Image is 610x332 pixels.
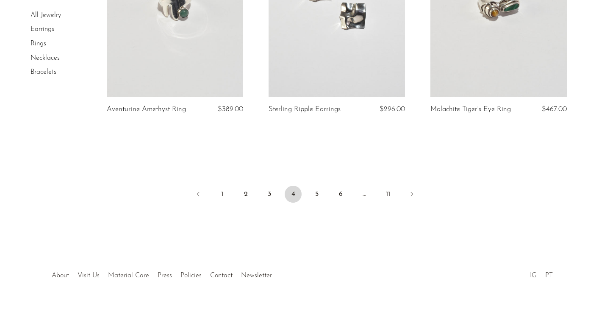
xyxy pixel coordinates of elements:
[261,186,278,203] a: 3
[213,186,230,203] a: 1
[30,26,54,33] a: Earrings
[158,272,172,279] a: Press
[380,186,396,203] a: 11
[108,272,149,279] a: Material Care
[526,265,557,282] ul: Social Medias
[332,186,349,203] a: 6
[78,272,100,279] a: Visit Us
[47,265,276,282] ul: Quick links
[190,186,207,204] a: Previous
[210,272,233,279] a: Contact
[545,272,553,279] a: PT
[30,12,61,19] a: All Jewelry
[218,106,243,113] span: $389.00
[237,186,254,203] a: 2
[269,106,341,113] a: Sterling Ripple Earrings
[530,272,537,279] a: IG
[308,186,325,203] a: 5
[180,272,202,279] a: Policies
[380,106,405,113] span: $296.00
[403,186,420,204] a: Next
[30,69,56,75] a: Bracelets
[52,272,69,279] a: About
[30,55,60,61] a: Necklaces
[542,106,567,113] span: $467.00
[356,186,373,203] span: …
[285,186,302,203] span: 4
[107,106,186,113] a: Aventurine Amethyst Ring
[430,106,511,113] a: Malachite Tiger's Eye Ring
[30,40,46,47] a: Rings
